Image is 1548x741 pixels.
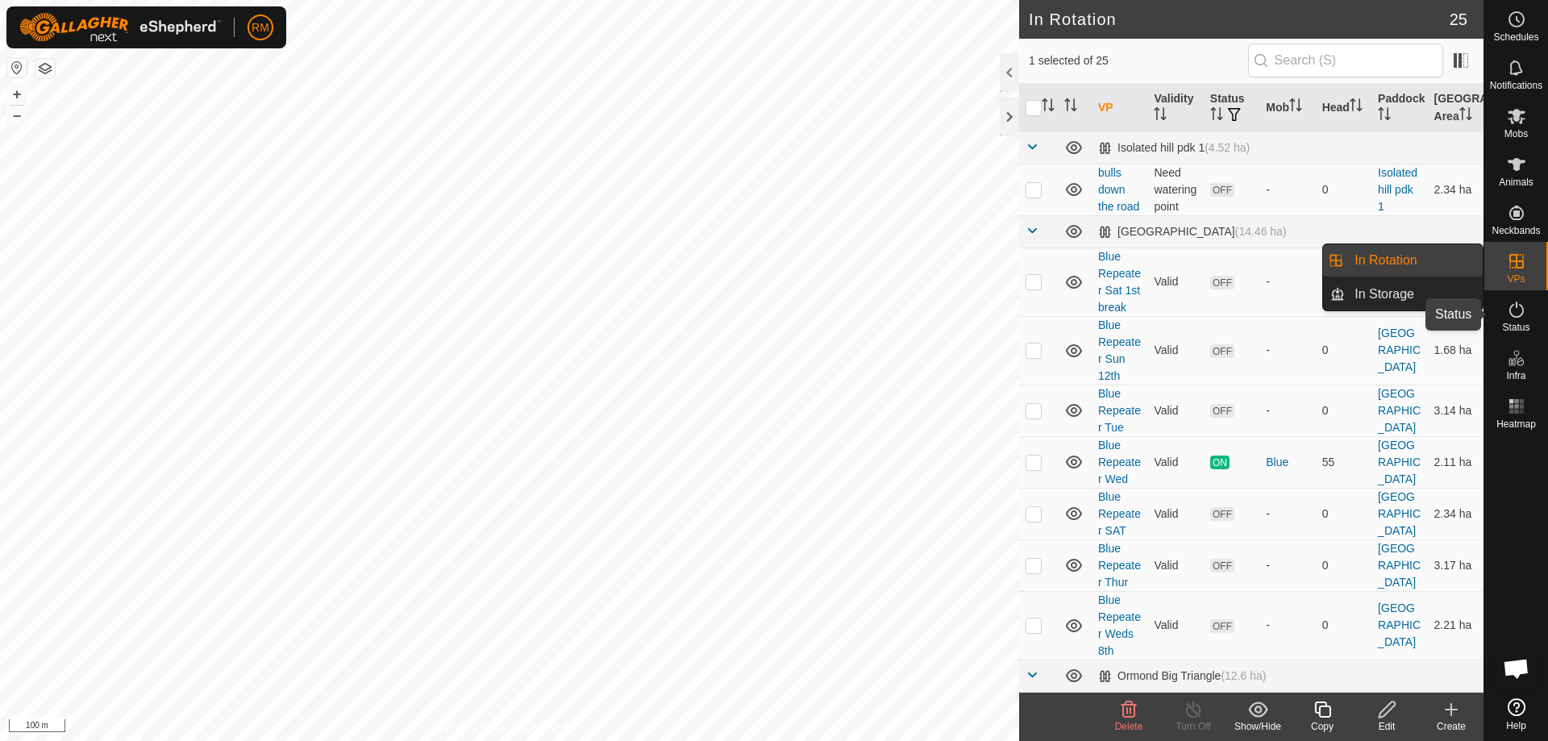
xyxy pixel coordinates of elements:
[1115,721,1143,732] span: Delete
[1235,225,1287,238] span: (14.46 ha)
[1210,344,1234,358] span: OFF
[1098,387,1141,434] a: Blue Repeater Tue
[35,59,55,78] button: Map Layers
[1064,101,1077,114] p-sorticon: Activate to sort
[1042,101,1055,114] p-sorticon: Activate to sort
[1378,602,1421,648] a: [GEOGRAPHIC_DATA]
[1350,101,1363,114] p-sorticon: Activate to sort
[1499,177,1533,187] span: Animals
[1098,225,1287,239] div: [GEOGRAPHIC_DATA]
[1147,316,1203,385] td: Valid
[1316,385,1371,436] td: 0
[1492,226,1540,235] span: Neckbands
[1492,644,1541,693] div: Open chat
[1428,591,1483,660] td: 2.21 ha
[1029,52,1248,69] span: 1 selected of 25
[1450,7,1467,31] span: 25
[1147,539,1203,591] td: Valid
[1316,316,1371,385] td: 0
[1354,251,1417,270] span: In Rotation
[1266,454,1309,471] div: Blue
[1210,183,1234,197] span: OFF
[1496,419,1536,429] span: Heatmap
[1316,539,1371,591] td: 0
[1266,342,1309,359] div: -
[1316,84,1371,132] th: Head
[1266,506,1309,522] div: -
[1289,101,1302,114] p-sorticon: Activate to sort
[1210,559,1234,572] span: OFF
[446,720,506,735] a: Privacy Policy
[1210,507,1234,521] span: OFF
[1098,439,1141,485] a: Blue Repeater Wed
[1316,488,1371,539] td: 0
[1371,84,1427,132] th: Paddock
[1506,721,1526,731] span: Help
[1378,387,1421,434] a: [GEOGRAPHIC_DATA]
[1266,557,1309,574] div: -
[1504,129,1528,139] span: Mobs
[1316,248,1371,316] td: 0
[1378,166,1417,213] a: Isolated hill pdk 1
[1098,669,1266,683] div: Ormond Big Triangle
[1502,323,1529,332] span: Status
[1098,166,1139,213] a: bulls down the road
[1378,542,1421,589] a: [GEOGRAPHIC_DATA]
[1210,276,1234,289] span: OFF
[19,13,221,42] img: Gallagher Logo
[1098,318,1141,382] a: Blue Repeater Sun 12th
[1354,285,1414,304] span: In Storage
[1210,456,1230,469] span: ON
[1428,436,1483,488] td: 2.11 ha
[1378,327,1421,373] a: [GEOGRAPHIC_DATA]
[1354,719,1419,734] div: Edit
[1506,371,1525,381] span: Infra
[1266,402,1309,419] div: -
[1323,278,1483,310] li: In Storage
[1345,278,1483,310] a: In Storage
[1248,44,1443,77] input: Search (S)
[1098,141,1250,155] div: Isolated hill pdk 1
[7,85,27,104] button: +
[1029,10,1450,29] h2: In Rotation
[1323,244,1483,277] li: In Rotation
[1507,274,1525,284] span: VPs
[1266,273,1309,290] div: -
[1428,385,1483,436] td: 3.14 ha
[1378,490,1421,537] a: [GEOGRAPHIC_DATA]
[1459,110,1472,123] p-sorticon: Activate to sort
[1484,692,1548,737] a: Help
[1147,164,1203,215] td: Need watering point
[1428,539,1483,591] td: 3.17 ha
[1210,110,1223,123] p-sorticon: Activate to sort
[1204,84,1259,132] th: Status
[526,720,573,735] a: Contact Us
[1266,181,1309,198] div: -
[1098,250,1141,314] a: Blue Repeater Sat 1st break
[1490,81,1542,90] span: Notifications
[1147,591,1203,660] td: Valid
[1147,436,1203,488] td: Valid
[1147,488,1203,539] td: Valid
[1098,490,1141,537] a: Blue Repeater SAT
[1210,404,1234,418] span: OFF
[1221,669,1266,682] span: (12.6 ha)
[252,19,269,36] span: RM
[1493,32,1538,42] span: Schedules
[1147,248,1203,316] td: Valid
[1419,719,1483,734] div: Create
[1428,316,1483,385] td: 1.68 ha
[1098,593,1141,657] a: Blue Repeater Weds 8th
[1161,719,1225,734] div: Turn Off
[1210,619,1234,633] span: OFF
[1316,591,1371,660] td: 0
[7,106,27,125] button: –
[1316,436,1371,488] td: 55
[1428,488,1483,539] td: 2.34 ha
[1378,439,1421,485] a: [GEOGRAPHIC_DATA]
[1428,84,1483,132] th: [GEOGRAPHIC_DATA] Area
[1316,164,1371,215] td: 0
[1345,244,1483,277] a: In Rotation
[1147,84,1203,132] th: Validity
[1378,110,1391,123] p-sorticon: Activate to sort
